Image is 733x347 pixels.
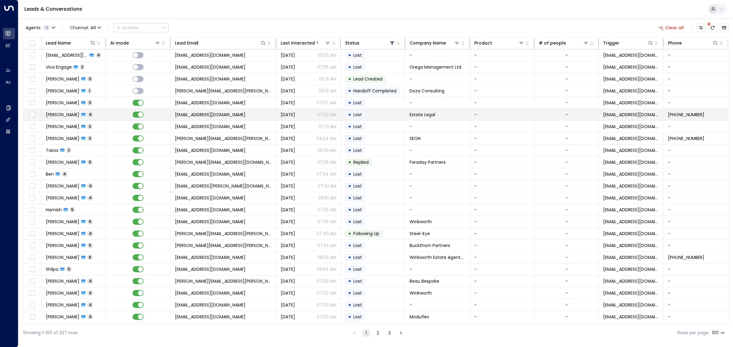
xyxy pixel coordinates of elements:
td: - [664,73,728,85]
span: Oct 03, 2025 [281,266,295,272]
td: - [470,287,534,299]
span: brian.lindley@buckthornpartners.com [175,242,272,249]
p: 07:25 AM [317,207,336,213]
td: - [470,97,534,109]
span: bgoddard@winkworth.co.uk [175,171,246,177]
span: Lost [353,112,362,118]
span: Aug 28, 2025 [281,52,295,58]
td: - [405,263,470,275]
td: - [664,311,728,323]
div: Phone [668,39,718,47]
span: 8 [87,255,93,260]
span: 3 [87,136,93,141]
td: - [664,287,728,299]
p: 04:24 AM [316,135,336,141]
div: - [565,231,568,237]
span: noreply@notifications.hubspot.com [603,195,659,201]
div: - [565,219,568,225]
span: Agents [26,26,41,30]
span: Lost [353,135,362,141]
span: john.galloway@doza.consulting [175,88,272,94]
label: Rows per page: [677,330,709,336]
span: 5 [87,159,93,165]
div: # of people [539,39,589,47]
td: - [405,121,470,132]
div: Lead Email [175,39,199,47]
span: Amy Rudrum [46,112,79,118]
p: 07:55 AM [317,64,336,70]
div: AI mode [110,39,129,47]
span: Toggle select row [28,230,36,238]
td: - [470,275,534,287]
td: - [405,323,470,334]
span: noreply@notifications.hubspot.com [603,112,659,118]
span: 0 [87,76,93,81]
button: Go to next page [397,329,405,337]
span: Charlie Mitchell [46,254,79,260]
span: noreply@notifications.hubspot.com [603,123,659,130]
span: victor.popescu@steel-eye.com [175,231,272,237]
div: • [348,62,351,72]
td: - [470,228,534,239]
span: Sep 29, 2025 [281,123,295,130]
p: 06:13 AM [319,88,336,94]
button: Agents1 [23,23,57,32]
span: Shilpa [46,266,58,272]
div: # of people [539,39,566,47]
td: - [470,192,534,204]
span: Toggle select row [28,99,36,107]
span: Doza Consulting [410,88,444,94]
span: Luke [46,100,79,106]
div: • [348,145,351,156]
span: noreply@notifications.hubspot.com [603,147,659,153]
span: hello@getuniti.com [603,52,659,58]
div: - [565,207,568,213]
div: • [348,109,351,120]
span: roatley@winkworth.co.uk [175,76,246,82]
span: Robert [46,76,79,82]
span: Lost [353,123,362,130]
td: - [470,180,534,192]
p: 07:41 AM [318,183,336,189]
div: Company Name [410,39,446,47]
span: Replied [353,159,369,165]
span: hello@getuniti.com [46,52,88,58]
span: noreply@notifications.hubspot.com [603,76,659,82]
p: 09:54 AM [317,266,336,272]
span: Sep 09, 2025 [281,64,295,70]
td: - [664,85,728,97]
span: Oct 02, 2025 [281,171,295,177]
span: Toggle select row [28,147,36,154]
button: Actions [114,23,169,32]
button: Archived Leads [720,23,728,32]
span: cmitchell@winkworth.co.uk [175,254,246,260]
span: Oct 03, 2025 [281,231,295,237]
div: - [565,112,568,118]
td: - [405,168,470,180]
td: - [664,97,728,109]
td: - [405,192,470,204]
span: Sep 29, 2025 [281,112,295,118]
button: Channel:All [67,23,104,32]
div: - [565,147,568,153]
span: Fergus Paton [46,183,79,189]
span: Handoff Completed [353,88,396,94]
span: noreply@yammer.com [603,64,659,70]
div: Last Interacted [281,39,315,47]
span: 6 [87,219,93,224]
div: - [565,171,568,177]
button: Customize [697,23,705,32]
div: Last Interacted [281,39,331,47]
span: noreply@notifications.hubspot.com [603,135,659,141]
span: Toggle select row [28,135,36,142]
span: Oct 03, 2025 [281,242,295,249]
td: - [470,145,534,156]
span: SEON [410,135,421,141]
div: • [348,50,351,60]
span: +447825336680 [668,112,704,118]
td: - [470,73,534,85]
span: AmyRudrum@estatelegal.co.uk [175,112,246,118]
span: 1 [43,25,50,30]
div: - [565,183,568,189]
div: • [348,169,351,179]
